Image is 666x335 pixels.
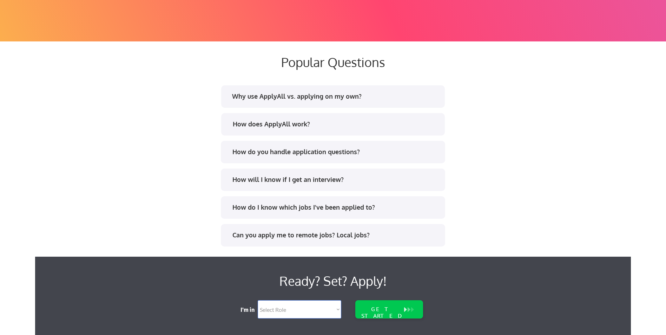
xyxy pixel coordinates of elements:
div: I'm in [240,306,259,314]
div: Ready? Set? Apply! [133,271,533,291]
div: How do I know which jobs I've been applied to? [232,203,438,212]
div: GET STARTED [360,306,405,319]
div: How do you handle application questions? [232,147,438,156]
div: Popular Questions [165,54,502,70]
div: Why use ApplyAll vs. applying on my own? [232,92,438,101]
div: Can you apply me to remote jobs? Local jobs? [232,231,438,239]
div: How will I know if I get an interview? [232,175,438,184]
div: How does ApplyAll work? [233,120,439,129]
